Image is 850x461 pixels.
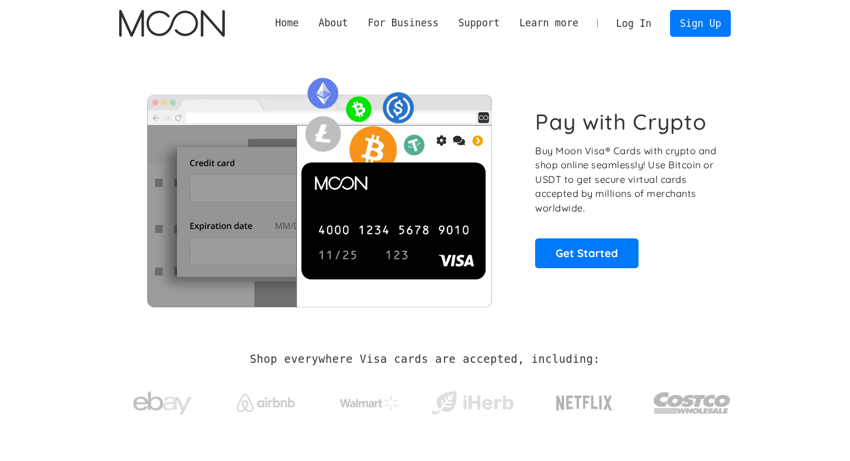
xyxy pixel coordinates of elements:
a: Airbnb [222,382,309,418]
h2: Shop everywhere Visa cards are accepted, including: [250,353,600,366]
a: Home [265,16,308,30]
div: For Business [367,16,438,30]
img: Moon Logo [119,10,225,37]
a: Netflix [532,377,637,424]
img: Walmart [340,396,398,410]
img: Netflix [555,389,613,418]
img: iHerb [429,388,516,418]
img: Costco [653,381,731,425]
a: Costco [653,369,731,431]
a: ebay [119,373,206,428]
div: Support [449,16,509,30]
a: home [119,10,225,37]
a: iHerb [429,376,516,424]
p: Buy Moon Visa® Cards with crypto and shop online seamlessly! Use Bitcoin or USDT to get secure vi... [535,144,718,216]
div: Learn more [509,16,588,30]
div: About [308,16,358,30]
a: Get Started [535,238,639,268]
h1: Pay with Crypto [535,109,707,135]
a: Log In [606,11,661,36]
div: For Business [358,16,449,30]
div: About [318,16,348,30]
img: Airbnb [237,394,295,412]
div: Learn more [519,16,578,30]
a: Sign Up [670,10,731,36]
img: ebay [133,385,192,422]
div: Support [458,16,499,30]
img: Moon Cards let you spend your crypto anywhere Visa is accepted. [119,70,519,307]
a: Walmart [325,384,412,416]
